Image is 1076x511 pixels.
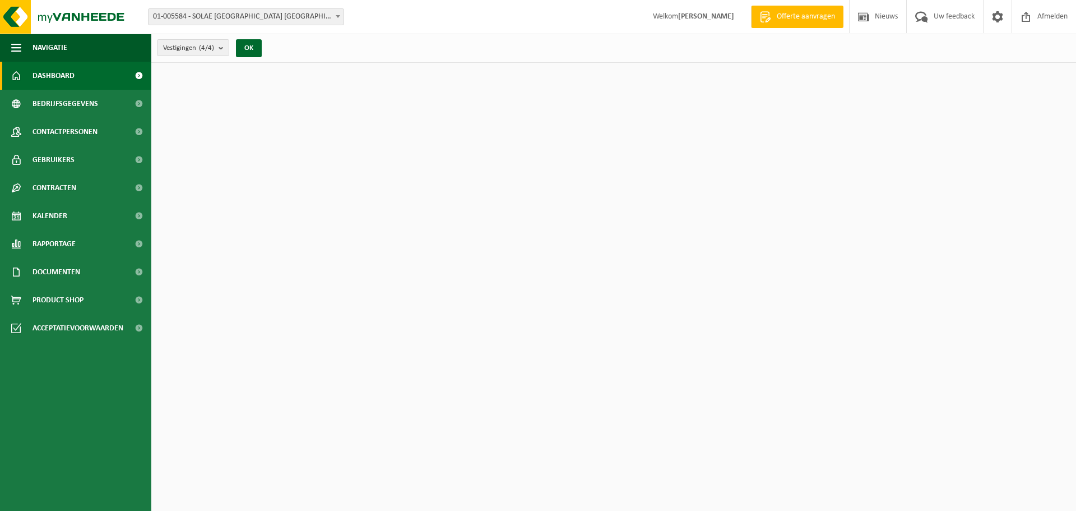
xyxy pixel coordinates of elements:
[157,39,229,56] button: Vestigingen(4/4)
[163,40,214,57] span: Vestigingen
[678,12,734,21] strong: [PERSON_NAME]
[751,6,843,28] a: Offerte aanvragen
[33,286,84,314] span: Product Shop
[774,11,838,22] span: Offerte aanvragen
[236,39,262,57] button: OK
[33,146,75,174] span: Gebruikers
[33,258,80,286] span: Documenten
[33,34,67,62] span: Navigatie
[33,230,76,258] span: Rapportage
[149,9,344,25] span: 01-005584 - SOLAE BELGIUM NV - IEPER
[33,314,123,342] span: Acceptatievoorwaarden
[33,62,75,90] span: Dashboard
[33,202,67,230] span: Kalender
[148,8,344,25] span: 01-005584 - SOLAE BELGIUM NV - IEPER
[33,174,76,202] span: Contracten
[33,118,98,146] span: Contactpersonen
[33,90,98,118] span: Bedrijfsgegevens
[199,44,214,52] count: (4/4)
